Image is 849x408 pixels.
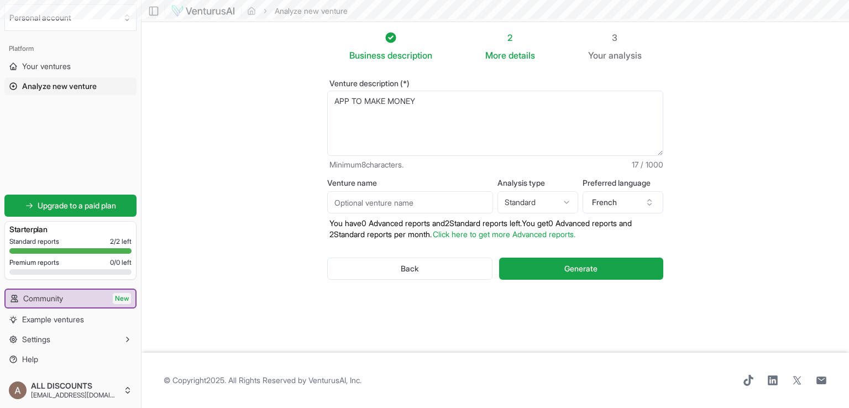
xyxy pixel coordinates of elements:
[38,200,116,211] span: Upgrade to a paid plan
[632,159,663,170] span: 17 / 1000
[564,263,598,274] span: Generate
[22,81,97,92] span: Analyze new venture
[308,375,360,385] a: VenturusAI, Inc
[6,290,135,307] a: CommunityNew
[583,179,663,187] label: Preferred language
[327,80,663,87] label: Venture description (*)
[329,159,403,170] span: Minimum 8 characters.
[327,191,493,213] input: Optional venture name
[4,377,137,404] button: ALL DISCOUNTS[EMAIL_ADDRESS][DOMAIN_NAME]
[609,50,642,61] span: analysis
[4,40,137,57] div: Platform
[31,381,119,391] span: ALL DISCOUNTS
[583,191,663,213] button: French
[9,237,59,246] span: Standard reports
[113,293,131,304] span: New
[31,391,119,400] span: [EMAIL_ADDRESS][DOMAIN_NAME]
[4,311,137,328] a: Example ventures
[485,31,535,44] div: 2
[327,179,493,187] label: Venture name
[588,49,606,62] span: Your
[499,258,663,280] button: Generate
[110,237,132,246] span: 2 / 2 left
[387,50,432,61] span: description
[485,49,506,62] span: More
[349,49,385,62] span: Business
[22,61,71,72] span: Your ventures
[110,258,132,267] span: 0 / 0 left
[327,258,492,280] button: Back
[23,293,63,304] span: Community
[4,331,137,348] button: Settings
[9,258,59,267] span: Premium reports
[22,334,50,345] span: Settings
[4,77,137,95] a: Analyze new venture
[22,314,84,325] span: Example ventures
[4,195,137,217] a: Upgrade to a paid plan
[433,229,575,239] a: Click here to get more Advanced reports.
[588,31,642,44] div: 3
[4,351,137,368] a: Help
[4,57,137,75] a: Your ventures
[164,375,361,386] span: © Copyright 2025 . All Rights Reserved by .
[509,50,535,61] span: details
[497,179,578,187] label: Analysis type
[22,354,38,365] span: Help
[9,224,132,235] h3: Starter plan
[327,218,663,240] p: You have 0 Advanced reports and 2 Standard reports left. Y ou get 0 Advanced reports and 2 Standa...
[9,381,27,399] img: ACg8ocI0w4tU4QR9qBbaQbKqOVXwaG7VzOKdeG1Js3RonZFSGOcscQ=s96-c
